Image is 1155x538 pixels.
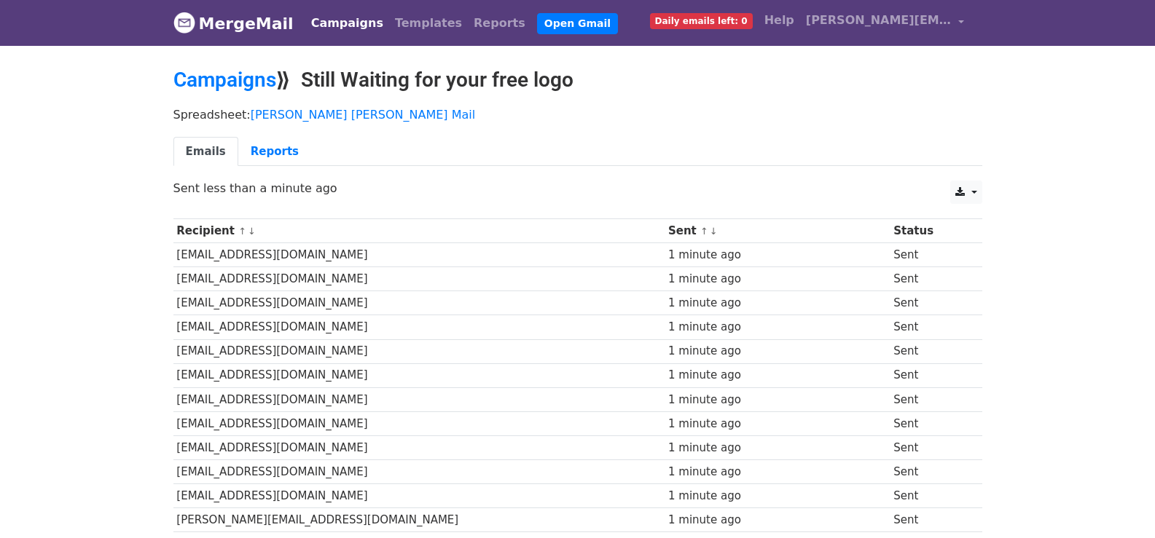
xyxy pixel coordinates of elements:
[668,271,887,288] div: 1 minute ago
[468,9,531,38] a: Reports
[173,363,665,387] td: [EMAIL_ADDRESS][DOMAIN_NAME]
[251,108,475,122] a: [PERSON_NAME] [PERSON_NAME] Mail
[173,137,238,167] a: Emails
[668,416,887,432] div: 1 minute ago
[173,219,665,243] th: Recipient
[173,411,665,435] td: [EMAIL_ADDRESS][DOMAIN_NAME]
[890,411,970,435] td: Sent
[248,226,256,237] a: ↓
[890,219,970,243] th: Status
[668,295,887,312] div: 1 minute ago
[173,243,665,267] td: [EMAIL_ADDRESS][DOMAIN_NAME]
[800,6,971,40] a: [PERSON_NAME][EMAIL_ADDRESS][DOMAIN_NAME]
[668,488,887,505] div: 1 minute ago
[644,6,759,35] a: Daily emails left: 0
[890,339,970,363] td: Sent
[173,107,982,122] p: Spreadsheet:
[759,6,800,35] a: Help
[173,8,294,39] a: MergeMail
[665,219,890,243] th: Sent
[710,226,718,237] a: ↓
[173,435,665,459] td: [EMAIL_ADDRESS][DOMAIN_NAME]
[305,9,389,38] a: Campaigns
[173,387,665,411] td: [EMAIL_ADDRESS][DOMAIN_NAME]
[890,484,970,508] td: Sent
[700,226,708,237] a: ↑
[389,9,468,38] a: Templates
[890,387,970,411] td: Sent
[668,440,887,456] div: 1 minute ago
[173,460,665,484] td: [EMAIL_ADDRESS][DOMAIN_NAME]
[173,291,665,315] td: [EMAIL_ADDRESS][DOMAIN_NAME]
[668,247,887,264] div: 1 minute ago
[890,243,970,267] td: Sent
[890,267,970,291] td: Sent
[668,367,887,384] div: 1 minute ago
[890,315,970,339] td: Sent
[537,13,618,34] a: Open Gmail
[173,508,665,532] td: [PERSON_NAME][EMAIL_ADDRESS][DOMAIN_NAME]
[668,392,887,408] div: 1 minute ago
[173,68,276,92] a: Campaigns
[173,339,665,363] td: [EMAIL_ADDRESS][DOMAIN_NAME]
[173,181,982,196] p: Sent less than a minute ago
[173,12,195,33] img: MergeMail logo
[668,512,887,529] div: 1 minute ago
[173,267,665,291] td: [EMAIL_ADDRESS][DOMAIN_NAME]
[668,319,887,336] div: 1 minute ago
[890,435,970,459] td: Sent
[668,464,887,480] div: 1 minute ago
[890,460,970,484] td: Sent
[173,315,665,339] td: [EMAIL_ADDRESS][DOMAIN_NAME]
[890,291,970,315] td: Sent
[890,508,970,532] td: Sent
[238,137,311,167] a: Reports
[890,363,970,387] td: Sent
[173,68,982,92] h2: ⟫ Still Waiting for your free logo
[668,343,887,360] div: 1 minute ago
[238,226,246,237] a: ↑
[173,484,665,508] td: [EMAIL_ADDRESS][DOMAIN_NAME]
[806,12,952,29] span: [PERSON_NAME][EMAIL_ADDRESS][DOMAIN_NAME]
[650,13,753,29] span: Daily emails left: 0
